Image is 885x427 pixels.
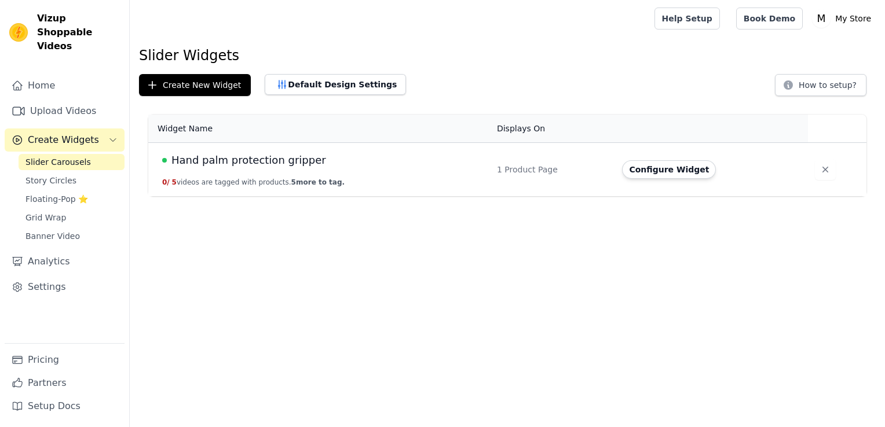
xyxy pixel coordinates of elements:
[775,74,866,96] button: How to setup?
[139,74,251,96] button: Create New Widget
[25,212,66,223] span: Grid Wrap
[654,8,720,30] a: Help Setup
[19,191,125,207] a: Floating-Pop ⭐
[5,348,125,371] a: Pricing
[19,154,125,170] a: Slider Carousels
[25,175,76,186] span: Story Circles
[148,115,490,143] th: Widget Name
[775,82,866,93] a: How to setup?
[37,12,120,53] span: Vizup Shoppable Videos
[265,74,406,95] button: Default Design Settings
[812,8,876,29] button: M My Store
[19,209,125,226] a: Grid Wrap
[9,23,28,42] img: Vizup
[5,395,125,418] a: Setup Docs
[736,8,803,30] a: Book Demo
[25,230,80,242] span: Banner Video
[815,159,836,180] button: Delete widget
[19,172,125,189] a: Story Circles
[162,178,345,187] button: 0/ 5videos are tagged with products.5more to tag.
[5,128,125,152] button: Create Widgets
[5,100,125,123] a: Upload Videos
[162,178,170,186] span: 0 /
[25,193,88,205] span: Floating-Pop ⭐
[831,8,876,29] p: My Store
[172,178,177,186] span: 5
[497,164,609,175] div: 1 Product Page
[171,152,326,168] span: Hand palm protection gripper
[291,178,345,186] span: 5 more to tag.
[19,228,125,244] a: Banner Video
[490,115,616,143] th: Displays On
[622,160,716,179] button: Configure Widget
[28,133,99,147] span: Create Widgets
[25,156,91,168] span: Slider Carousels
[139,46,876,65] h1: Slider Widgets
[162,158,167,163] span: Live Published
[5,74,125,97] a: Home
[5,275,125,299] a: Settings
[817,13,826,24] text: M
[5,371,125,395] a: Partners
[5,250,125,273] a: Analytics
